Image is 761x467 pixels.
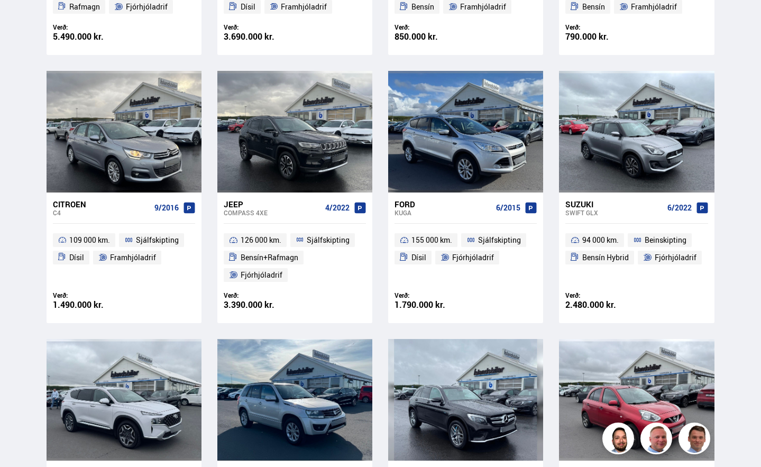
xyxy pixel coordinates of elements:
[224,23,295,31] div: Verð:
[565,23,637,31] div: Verð:
[8,4,40,36] button: Opna LiveChat spjallviðmót
[325,204,350,212] span: 4/2022
[631,1,677,13] span: Framhjóladrif
[582,251,629,264] span: Bensín Hybrid
[241,1,255,13] span: Dísil
[224,291,295,299] div: Verð:
[224,199,321,209] div: Jeep
[411,251,426,264] span: Dísil
[452,251,494,264] span: Fjórhjóladrif
[645,234,686,246] span: Beinskipting
[241,269,282,281] span: Fjórhjóladrif
[565,300,637,309] div: 2.480.000 kr.
[136,234,179,246] span: Sjálfskipting
[53,291,124,299] div: Verð:
[53,300,124,309] div: 1.490.000 kr.
[154,204,179,212] span: 9/2016
[460,1,506,13] span: Framhjóladrif
[307,234,350,246] span: Sjálfskipting
[395,300,466,309] div: 1.790.000 kr.
[69,1,100,13] span: Rafmagn
[395,23,466,31] div: Verð:
[582,234,619,246] span: 94 000 km.
[582,1,605,13] span: Bensín
[53,199,150,209] div: Citroen
[559,193,714,323] a: Suzuki Swift GLX 6/2022 94 000 km. Beinskipting Bensín Hybrid Fjórhjóladrif Verð: 2.480.000 kr.
[53,209,150,216] div: C4
[224,32,295,41] div: 3.690.000 kr.
[411,234,452,246] span: 155 000 km.
[224,300,295,309] div: 3.390.000 kr.
[395,209,492,216] div: Kuga
[224,209,321,216] div: Compass 4XE
[388,193,543,323] a: Ford Kuga 6/2015 155 000 km. Sjálfskipting Dísil Fjórhjóladrif Verð: 1.790.000 kr.
[395,32,466,41] div: 850.000 kr.
[565,32,637,41] div: 790.000 kr.
[281,1,327,13] span: Framhjóladrif
[667,204,692,212] span: 6/2022
[565,291,637,299] div: Verð:
[217,193,372,323] a: Jeep Compass 4XE 4/2022 126 000 km. Sjálfskipting Bensín+Rafmagn Fjórhjóladrif Verð: 3.390.000 kr.
[680,424,712,456] img: FbJEzSuNWCJXmdc-.webp
[69,251,84,264] span: Dísil
[53,23,124,31] div: Verð:
[411,1,434,13] span: Bensín
[655,251,696,264] span: Fjórhjóladrif
[126,1,168,13] span: Fjórhjóladrif
[478,234,521,246] span: Sjálfskipting
[604,424,636,456] img: nhp88E3Fdnt1Opn2.png
[496,204,520,212] span: 6/2015
[395,199,492,209] div: Ford
[69,234,110,246] span: 109 000 km.
[53,32,124,41] div: 5.490.000 kr.
[241,234,281,246] span: 126 000 km.
[642,424,674,456] img: siFngHWaQ9KaOqBr.png
[565,199,663,209] div: Suzuki
[565,209,663,216] div: Swift GLX
[241,251,298,264] span: Bensín+Rafmagn
[395,291,466,299] div: Verð:
[110,251,156,264] span: Framhjóladrif
[47,193,201,323] a: Citroen C4 9/2016 109 000 km. Sjálfskipting Dísil Framhjóladrif Verð: 1.490.000 kr.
